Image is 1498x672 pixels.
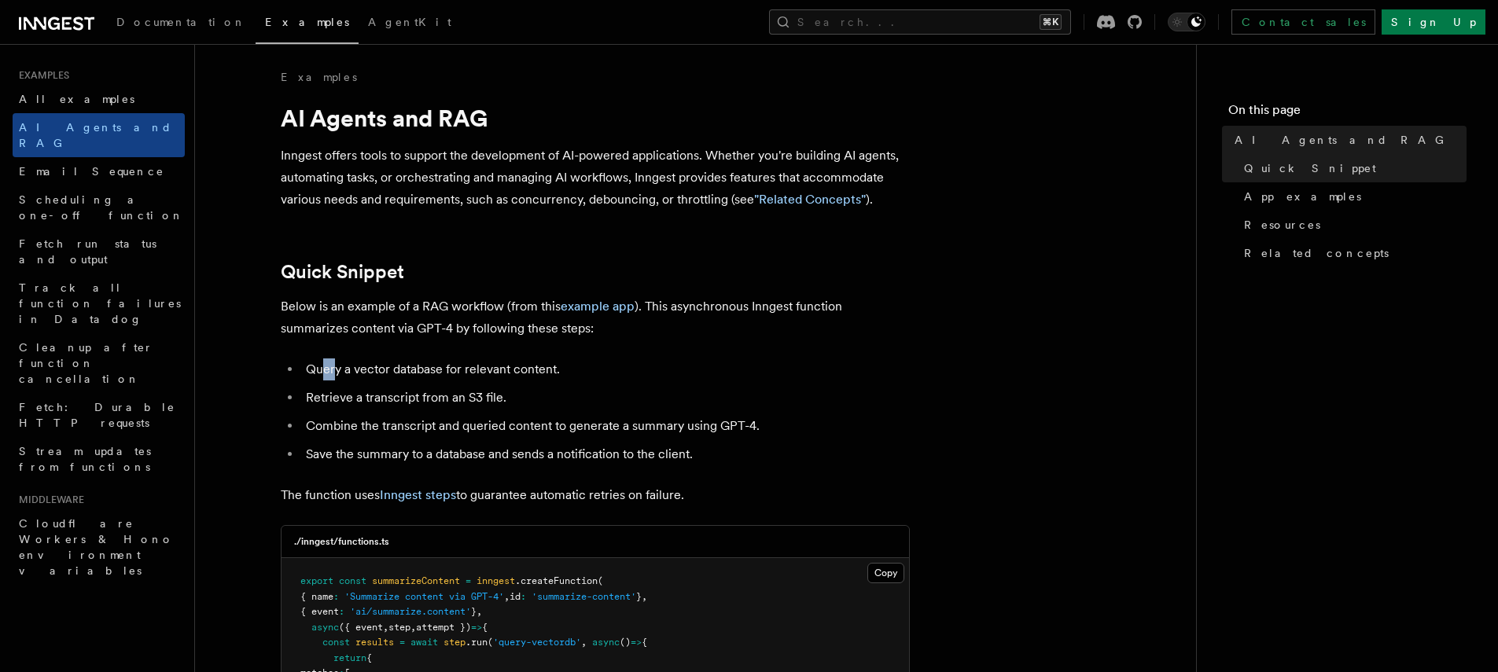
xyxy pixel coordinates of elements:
[13,85,185,113] a: All examples
[281,484,910,506] p: The function uses to guarantee automatic retries on failure.
[399,637,405,648] span: =
[301,443,910,465] li: Save the summary to a database and sends a notification to the client.
[19,93,134,105] span: All examples
[410,637,438,648] span: await
[1382,9,1485,35] a: Sign Up
[350,606,471,617] span: 'ai/summarize.content'
[294,535,389,548] h3: ./inngest/functions.ts
[532,591,636,602] span: 'summarize-content'
[416,622,471,633] span: attempt })
[510,591,521,602] span: id
[300,591,333,602] span: { name
[1238,239,1467,267] a: Related concepts
[19,517,174,577] span: Cloudflare Workers & Hono environment variables
[281,104,910,132] h1: AI Agents and RAG
[466,637,488,648] span: .run
[366,652,372,663] span: {
[1231,9,1375,35] a: Contact sales
[372,575,460,586] span: summarizeContent
[339,606,344,617] span: :
[444,637,466,648] span: step
[13,230,185,274] a: Fetch run status and output
[107,5,256,42] a: Documentation
[339,622,383,633] span: ({ event
[368,16,451,28] span: AgentKit
[19,121,172,149] span: AI Agents and RAG
[1235,132,1452,148] span: AI Agents and RAG
[301,415,910,437] li: Combine the transcript and queried content to generate a summary using GPT-4.
[1238,182,1467,211] a: App examples
[561,299,635,314] a: example app
[13,494,84,506] span: Middleware
[116,16,246,28] span: Documentation
[482,622,488,633] span: {
[333,652,366,663] span: return
[322,637,350,648] span: const
[636,591,642,602] span: }
[19,193,184,222] span: Scheduling a one-off function
[631,637,642,648] span: =>
[13,333,185,393] a: Cleanup after function cancellation
[13,437,185,481] a: Stream updates from functions
[521,591,526,602] span: :
[300,575,333,586] span: export
[339,575,366,586] span: const
[1228,126,1467,154] a: AI Agents and RAG
[311,622,339,633] span: async
[466,575,471,586] span: =
[410,622,416,633] span: ,
[281,296,910,340] p: Below is an example of a RAG workflow (from this ). This asynchronous Inngest function summarizes...
[581,637,587,648] span: ,
[380,487,456,502] a: Inngest steps
[19,341,153,385] span: Cleanup after function cancellation
[281,261,404,283] a: Quick Snippet
[13,509,185,585] a: Cloudflare Workers & Hono environment variables
[13,69,69,82] span: Examples
[13,274,185,333] a: Track all function failures in Datadog
[620,637,631,648] span: ()
[344,591,504,602] span: 'Summarize content via GPT-4'
[471,606,477,617] span: }
[642,591,647,602] span: ,
[19,165,164,178] span: Email Sequence
[301,387,910,409] li: Retrieve a transcript from an S3 file.
[388,622,410,633] span: step
[504,591,510,602] span: ,
[281,145,910,211] p: Inngest offers tools to support the development of AI-powered applications. Whether you're buildi...
[359,5,461,42] a: AgentKit
[754,192,866,207] a: "Related Concepts"
[493,637,581,648] span: 'query-vectordb'
[19,281,181,325] span: Track all function failures in Datadog
[19,445,151,473] span: Stream updates from functions
[642,637,647,648] span: {
[256,5,359,44] a: Examples
[1244,217,1320,233] span: Resources
[1244,160,1376,176] span: Quick Snippet
[867,563,904,583] button: Copy
[1244,245,1389,261] span: Related concepts
[592,637,620,648] span: async
[1228,101,1467,126] h4: On this page
[333,591,339,602] span: :
[281,69,357,85] a: Examples
[19,237,156,266] span: Fetch run status and output
[1040,14,1062,30] kbd: ⌘K
[477,606,482,617] span: ,
[1244,189,1361,204] span: App examples
[1238,211,1467,239] a: Resources
[300,606,339,617] span: { event
[1168,13,1205,31] button: Toggle dark mode
[13,185,185,230] a: Scheduling a one-off function
[477,575,515,586] span: inngest
[1238,154,1467,182] a: Quick Snippet
[265,16,349,28] span: Examples
[515,575,598,586] span: .createFunction
[769,9,1071,35] button: Search...⌘K
[301,358,910,380] li: Query a vector database for relevant content.
[13,157,185,185] a: Email Sequence
[13,393,185,437] a: Fetch: Durable HTTP requests
[13,113,185,157] a: AI Agents and RAG
[488,637,493,648] span: (
[598,575,603,586] span: (
[355,637,394,648] span: results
